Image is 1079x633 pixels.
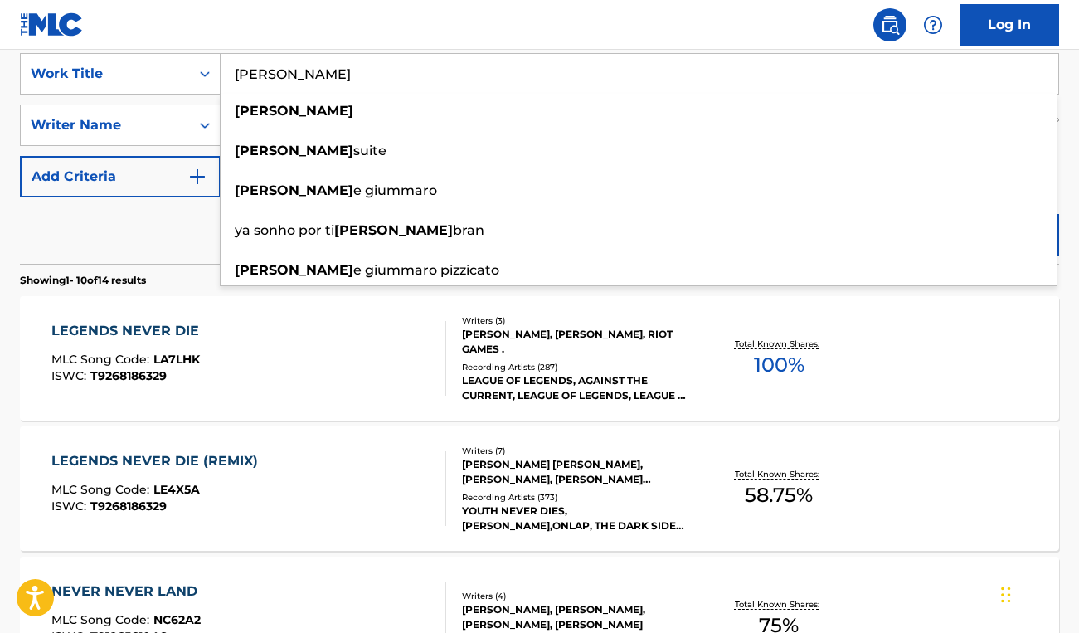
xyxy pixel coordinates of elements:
[153,482,200,497] span: LE4X5A
[153,612,201,627] span: NC62A2
[51,499,90,514] span: ISWC :
[462,445,693,457] div: Writers ( 7 )
[334,222,453,238] strong: [PERSON_NAME]
[90,368,167,383] span: T9268186329
[353,183,437,198] span: e giummaro
[462,457,693,487] div: [PERSON_NAME] [PERSON_NAME], [PERSON_NAME], [PERSON_NAME] [PERSON_NAME], [PERSON_NAME], [PERSON_N...
[960,4,1059,46] a: Log In
[51,321,207,341] div: LEGENDS NEVER DIE
[235,183,353,198] strong: [PERSON_NAME]
[735,468,824,480] p: Total Known Shares:
[20,296,1059,421] a: LEGENDS NEVER DIEMLC Song Code:LA7LHKISWC:T9268186329Writers (3)[PERSON_NAME], [PERSON_NAME], RIO...
[31,115,180,135] div: Writer Name
[996,553,1079,633] iframe: Chat Widget
[51,352,153,367] span: MLC Song Code :
[235,222,334,238] span: ya sonho por ti
[51,451,266,471] div: LEGENDS NEVER DIE (REMIX)
[1001,570,1011,620] div: Drag
[90,499,167,514] span: T9268186329
[51,482,153,497] span: MLC Song Code :
[735,338,824,350] p: Total Known Shares:
[353,262,499,278] span: e giummaro pizzicato
[235,143,353,158] strong: [PERSON_NAME]
[187,167,207,187] img: 9d2ae6d4665cec9f34b9.svg
[462,491,693,504] div: Recording Artists ( 373 )
[754,350,804,380] span: 100 %
[20,273,146,288] p: Showing 1 - 10 of 14 results
[51,612,153,627] span: MLC Song Code :
[462,590,693,602] div: Writers ( 4 )
[462,504,693,533] div: YOUTH NEVER DIES,[PERSON_NAME],ONLAP, THE DARK SIDE OF THE MOON, GENTLE GAME LULLABIES, YOUTH NEV...
[916,8,950,41] div: Help
[462,361,693,373] div: Recording Artists ( 287 )
[51,582,206,601] div: NEVER NEVER LAND
[153,352,200,367] span: LA7LHK
[873,8,906,41] a: Public Search
[20,53,1059,264] form: Search Form
[20,426,1059,551] a: LEGENDS NEVER DIE (REMIX)MLC Song Code:LE4X5AISWC:T9268186329Writers (7)[PERSON_NAME] [PERSON_NAM...
[20,156,221,197] button: Add Criteria
[353,143,386,158] span: suite
[462,602,693,632] div: [PERSON_NAME], [PERSON_NAME], [PERSON_NAME], [PERSON_NAME]
[735,598,824,611] p: Total Known Shares:
[51,368,90,383] span: ISWC :
[462,373,693,403] div: LEAGUE OF LEGENDS, AGAINST THE CURRENT, LEAGUE OF LEGENDS, LEAGUE OF LEGENDS|AGAINST THE CURRENT,...
[880,15,900,35] img: search
[20,12,84,37] img: MLC Logo
[462,327,693,357] div: [PERSON_NAME], [PERSON_NAME], RIOT GAMES .
[235,103,353,119] strong: [PERSON_NAME]
[235,262,353,278] strong: [PERSON_NAME]
[31,64,180,84] div: Work Title
[923,15,943,35] img: help
[462,314,693,327] div: Writers ( 3 )
[453,222,484,238] span: bran
[745,480,813,510] span: 58.75 %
